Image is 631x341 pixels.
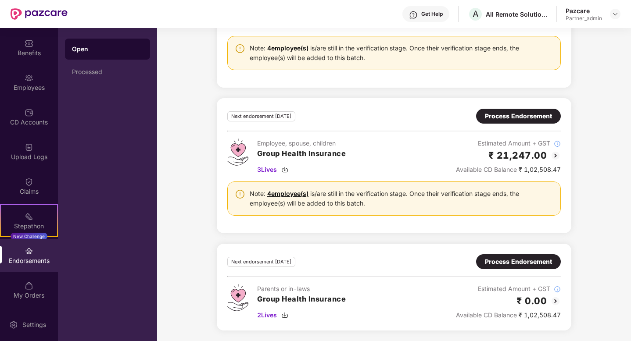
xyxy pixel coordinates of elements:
a: 4 employee(s) [267,190,308,197]
img: svg+xml;base64,PHN2ZyBpZD0iV2FybmluZ18tXzI0eDI0IiBkYXRhLW5hbWU9Ildhcm5pbmcgLSAyNHgyNCIgeG1sbnM9Im... [235,189,245,199]
span: 2 Lives [257,310,277,320]
img: svg+xml;base64,PHN2ZyBpZD0iQ0RfQWNjb3VudHMiIGRhdGEtbmFtZT0iQ0QgQWNjb3VudHMiIHhtbG5zPSJodHRwOi8vd3... [25,108,33,117]
div: Pazcare [566,7,602,15]
h2: ₹ 21,247.00 [488,148,547,163]
img: svg+xml;base64,PHN2ZyBpZD0iU2V0dGluZy0yMHgyMCIgeG1sbnM9Imh0dHA6Ly93d3cudzMub3JnLzIwMDAvc3ZnIiB3aW... [9,320,18,329]
div: Get Help [421,11,443,18]
div: All Remote Solutions Private Limited [486,10,547,18]
div: Stepathon [1,222,57,231]
span: Available CD Balance [456,311,517,319]
div: Note: is/are still in the verification stage. Once their verification stage ends, the employee(s)... [250,189,553,208]
img: svg+xml;base64,PHN2ZyBpZD0iRHJvcGRvd24tMzJ4MzIiIHhtbG5zPSJodHRwOi8vd3d3LnczLm9yZy8yMDAwL3N2ZyIgd2... [612,11,619,18]
img: svg+xml;base64,PHN2ZyBpZD0iV2FybmluZ18tXzI0eDI0IiBkYXRhLW5hbWU9Ildhcm5pbmcgLSAyNHgyNCIgeG1sbnM9Im... [235,43,245,54]
div: Estimated Amount + GST [456,284,561,294]
div: ₹ 1,02,508.47 [456,310,561,320]
img: svg+xml;base64,PHN2ZyBpZD0iQ2xhaW0iIHhtbG5zPSJodHRwOi8vd3d3LnczLm9yZy8yMDAwL3N2ZyIgd2lkdGg9IjIwIi... [25,178,33,186]
img: svg+xml;base64,PHN2ZyB4bWxucz0iaHR0cDovL3d3dy53My5vcmcvMjAwMC9zdmciIHdpZHRoPSI0Ny43MTQiIGhlaWdodD... [227,284,248,311]
img: svg+xml;base64,PHN2ZyBpZD0iQmFjay0yMHgyMCIgeG1sbnM9Imh0dHA6Ly93d3cudzMub3JnLzIwMDAvc3ZnIiB3aWR0aD... [550,150,561,161]
img: svg+xml;base64,PHN2ZyBpZD0iRW5kb3JzZW1lbnRzIiB4bWxucz0iaHR0cDovL3d3dy53My5vcmcvMjAwMC9zdmciIHdpZH... [25,247,33,256]
img: svg+xml;base64,PHN2ZyBpZD0iQmFjay0yMHgyMCIgeG1sbnM9Imh0dHA6Ly93d3cudzMub3JnLzIwMDAvc3ZnIiB3aWR0aD... [550,296,561,306]
div: Next endorsement [DATE] [227,257,295,267]
div: Estimated Amount + GST [456,139,561,148]
div: Settings [20,320,49,329]
img: svg+xml;base64,PHN2ZyBpZD0iVXBsb2FkX0xvZ3MiIGRhdGEtbmFtZT0iVXBsb2FkIExvZ3MiIHhtbG5zPSJodHRwOi8vd3... [25,143,33,152]
h2: ₹ 0.00 [516,294,547,308]
img: svg+xml;base64,PHN2ZyB4bWxucz0iaHR0cDovL3d3dy53My5vcmcvMjAwMC9zdmciIHdpZHRoPSIyMSIgaGVpZ2h0PSIyMC... [25,212,33,221]
img: svg+xml;base64,PHN2ZyBpZD0iRG93bmxvYWQtMzJ4MzIiIHhtbG5zPSJodHRwOi8vd3d3LnczLm9yZy8yMDAwL3N2ZyIgd2... [281,312,288,319]
div: Process Endorsement [485,257,552,266]
img: svg+xml;base64,PHN2ZyB4bWxucz0iaHR0cDovL3d3dy53My5vcmcvMjAwMC9zdmciIHdpZHRoPSI0Ny43MTQiIGhlaWdodD... [227,139,248,166]
div: Note: is/are still in the verification stage. Once their verification stage ends, the employee(s)... [250,43,553,63]
div: Parents or in-laws [257,284,346,294]
span: A [473,9,479,19]
span: 3 Lives [257,165,277,174]
div: Employee, spouse, children [257,139,346,148]
img: svg+xml;base64,PHN2ZyBpZD0iRG93bmxvYWQtMzJ4MzIiIHhtbG5zPSJodHRwOi8vd3d3LnczLm9yZy8yMDAwL3N2ZyIgd2... [281,166,288,173]
a: 4 employee(s) [267,44,308,52]
h3: Group Health Insurance [257,148,346,160]
span: Available CD Balance [456,166,517,173]
img: svg+xml;base64,PHN2ZyBpZD0iRW1wbG95ZWVzIiB4bWxucz0iaHR0cDovL3d3dy53My5vcmcvMjAwMC9zdmciIHdpZHRoPS... [25,74,33,82]
img: svg+xml;base64,PHN2ZyBpZD0iTXlfT3JkZXJzIiBkYXRhLW5hbWU9Ik15IE9yZGVycyIgeG1sbnM9Imh0dHA6Ly93d3cudz... [25,281,33,290]
div: Process Endorsement [485,111,552,121]
div: Partner_admin [566,15,602,22]
div: ₹ 1,02,508.47 [456,165,561,174]
h3: Group Health Insurance [257,294,346,305]
div: New Challenge [11,233,47,240]
img: svg+xml;base64,PHN2ZyBpZD0iSW5mb18tXzMyeDMyIiBkYXRhLW5hbWU9IkluZm8gLSAzMngzMiIgeG1sbnM9Imh0dHA6Ly... [554,286,561,293]
div: Open [72,45,143,53]
img: svg+xml;base64,PHN2ZyBpZD0iQmVuZWZpdHMiIHhtbG5zPSJodHRwOi8vd3d3LnczLm9yZy8yMDAwL3N2ZyIgd2lkdGg9Ij... [25,39,33,48]
img: svg+xml;base64,PHN2ZyBpZD0iSW5mb18tXzMyeDMyIiBkYXRhLW5hbWU9IkluZm8gLSAzMngzMiIgeG1sbnM9Imh0dHA6Ly... [554,140,561,147]
img: New Pazcare Logo [11,8,68,20]
img: svg+xml;base64,PHN2ZyBpZD0iSGVscC0zMngzMiIgeG1sbnM9Imh0dHA6Ly93d3cudzMub3JnLzIwMDAvc3ZnIiB3aWR0aD... [409,11,418,19]
div: Processed [72,68,143,75]
div: Next endorsement [DATE] [227,111,295,121]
